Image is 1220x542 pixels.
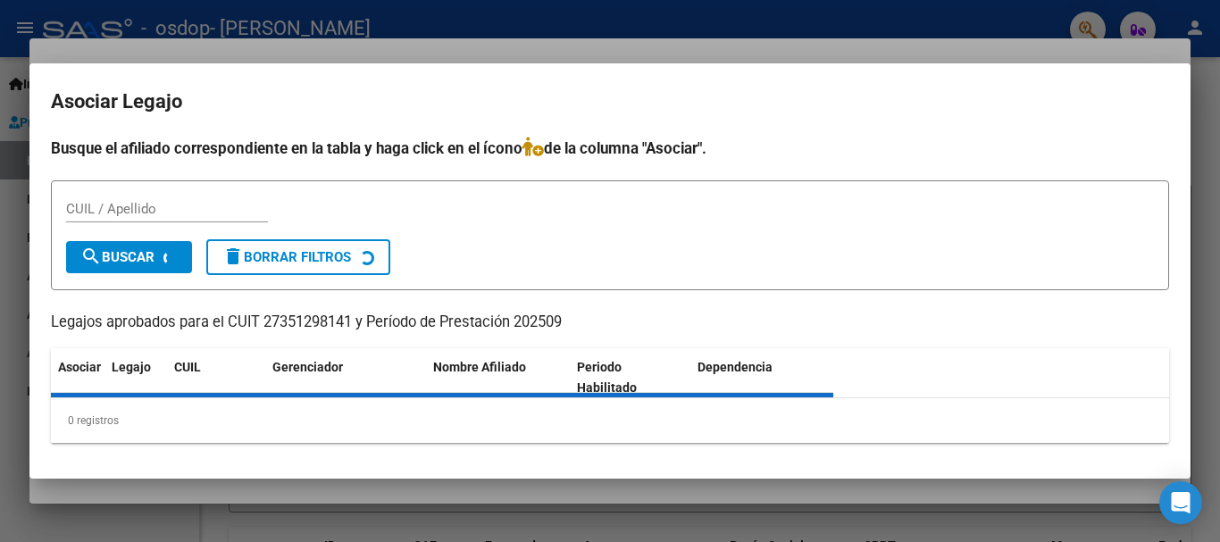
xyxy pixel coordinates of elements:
span: Legajo [112,360,151,374]
datatable-header-cell: Dependencia [690,348,834,407]
datatable-header-cell: CUIL [167,348,265,407]
span: Dependencia [698,360,773,374]
span: Borrar Filtros [222,249,351,265]
h2: Asociar Legajo [51,85,1169,119]
div: 0 registros [51,398,1169,443]
span: Periodo Habilitado [577,360,637,395]
datatable-header-cell: Gerenciador [265,348,426,407]
button: Buscar [66,241,192,273]
span: Nombre Afiliado [433,360,526,374]
datatable-header-cell: Legajo [104,348,167,407]
span: Asociar [58,360,101,374]
span: CUIL [174,360,201,374]
mat-icon: search [80,246,102,267]
p: Legajos aprobados para el CUIT 27351298141 y Período de Prestación 202509 [51,312,1169,334]
datatable-header-cell: Periodo Habilitado [570,348,690,407]
span: Buscar [80,249,155,265]
button: Borrar Filtros [206,239,390,275]
h4: Busque el afiliado correspondiente en la tabla y haga click en el ícono de la columna "Asociar". [51,137,1169,160]
div: Open Intercom Messenger [1159,481,1202,524]
datatable-header-cell: Asociar [51,348,104,407]
span: Gerenciador [272,360,343,374]
datatable-header-cell: Nombre Afiliado [426,348,570,407]
mat-icon: delete [222,246,244,267]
